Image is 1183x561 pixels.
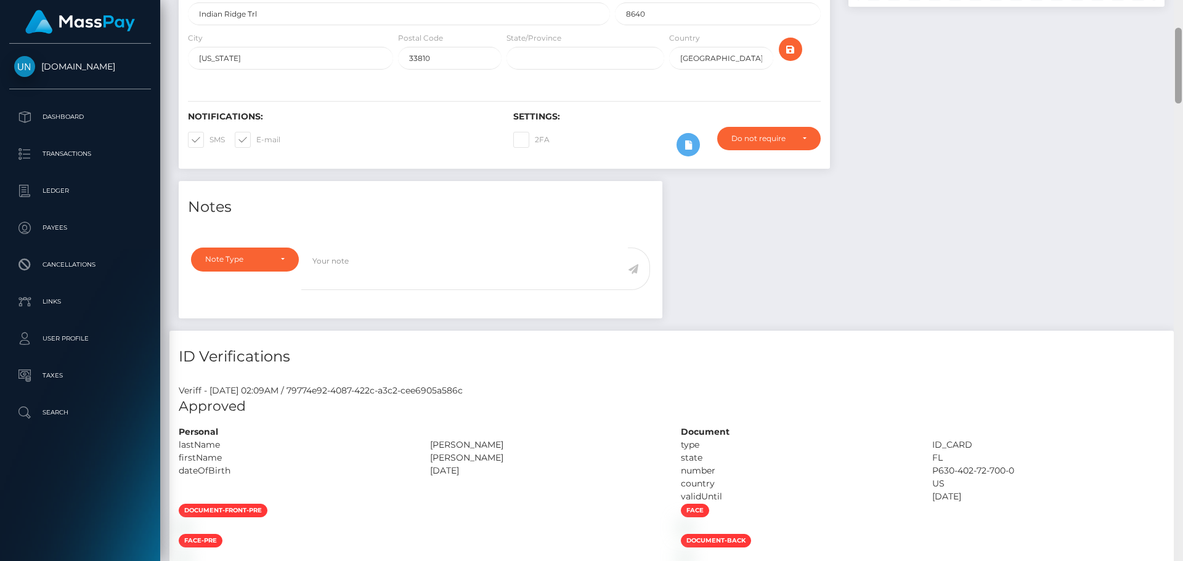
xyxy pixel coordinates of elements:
[923,477,1174,490] div: US
[169,384,1174,397] div: Veriff - [DATE] 02:09AM / 79774e92-4087-422c-a3c2-cee6905a586c
[681,426,730,437] strong: Document
[179,504,267,517] span: document-front-pre
[672,451,923,464] div: state
[513,132,550,148] label: 2FA
[179,426,218,437] strong: Personal
[923,464,1174,477] div: P630-402-72-700-0
[179,397,1165,416] h5: Approved
[25,10,135,34] img: MassPay Logo
[421,438,672,451] div: [PERSON_NAME]
[169,438,421,451] div: lastName
[14,366,146,385] p: Taxes
[9,397,151,428] a: Search
[188,196,653,218] h4: Notes
[9,360,151,391] a: Taxes
[179,522,189,532] img: 71f036b0-c183-41c8-80f9-56c67fd31f55
[14,108,146,126] p: Dashboard
[681,534,751,547] span: document-back
[681,504,709,517] span: face
[191,248,299,271] button: Note Type
[506,33,561,44] label: State/Province
[398,33,443,44] label: Postal Code
[14,56,35,77] img: Unlockt.me
[14,182,146,200] p: Ledger
[188,33,203,44] label: City
[14,219,146,237] p: Payees
[923,438,1174,451] div: ID_CARD
[14,403,146,422] p: Search
[672,477,923,490] div: country
[205,254,270,264] div: Note Type
[513,111,820,122] h6: Settings:
[179,534,222,547] span: face-pre
[9,139,151,169] a: Transactions
[188,111,495,122] h6: Notifications:
[421,464,672,477] div: [DATE]
[9,61,151,72] span: [DOMAIN_NAME]
[9,176,151,206] a: Ledger
[9,323,151,354] a: User Profile
[9,286,151,317] a: Links
[14,329,146,348] p: User Profile
[421,451,672,464] div: [PERSON_NAME]
[14,256,146,274] p: Cancellations
[717,127,821,150] button: Do not require
[14,145,146,163] p: Transactions
[681,522,691,532] img: bb114133-218e-487d-b2c1-9ed9ee9ff155
[669,33,700,44] label: Country
[188,132,225,148] label: SMS
[169,451,421,464] div: firstName
[179,346,1165,368] h4: ID Verifications
[672,490,923,503] div: validUntil
[731,134,792,143] div: Do not require
[235,132,280,148] label: E-mail
[923,490,1174,503] div: [DATE]
[9,102,151,132] a: Dashboard
[672,438,923,451] div: type
[9,212,151,243] a: Payees
[14,293,146,311] p: Links
[9,249,151,280] a: Cancellations
[169,464,421,477] div: dateOfBirth
[672,464,923,477] div: number
[923,451,1174,464] div: FL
